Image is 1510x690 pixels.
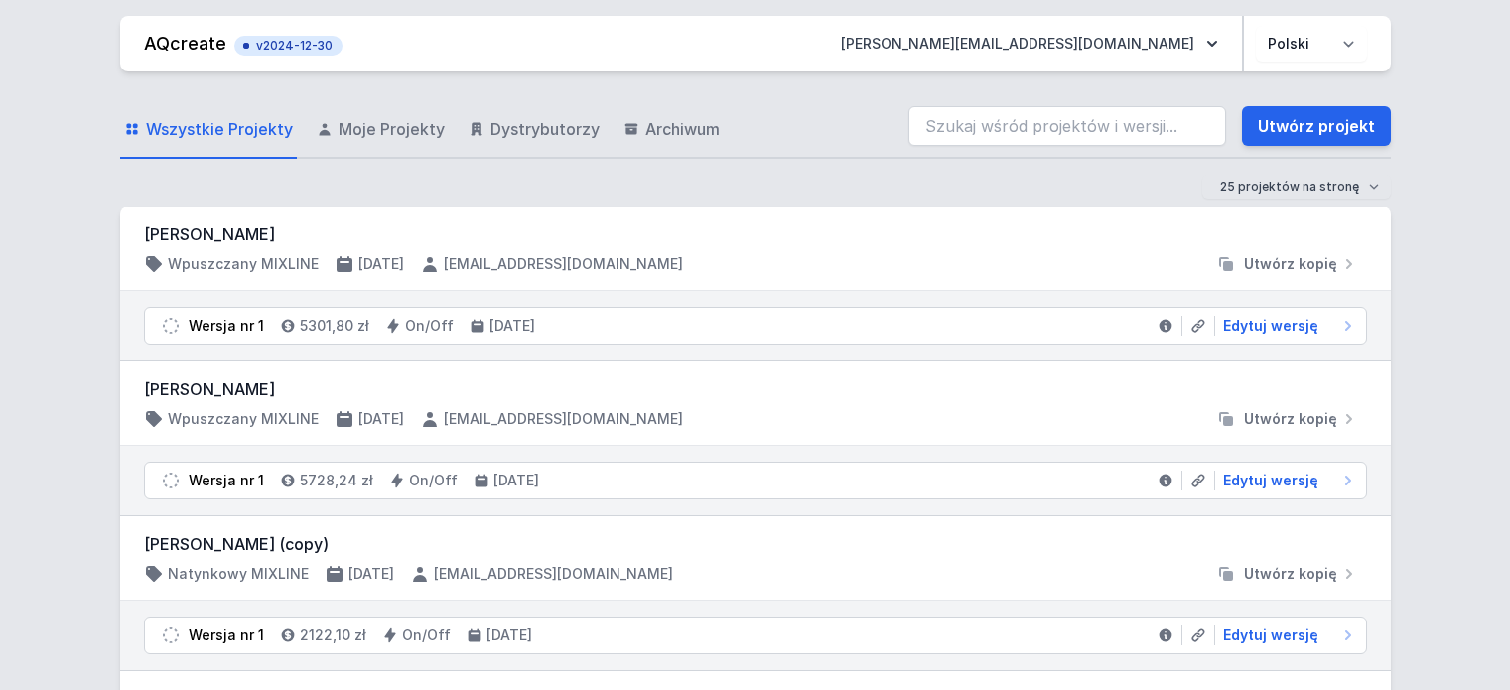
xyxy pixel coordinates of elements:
[348,564,394,584] h4: [DATE]
[493,471,539,490] h4: [DATE]
[313,101,449,159] a: Moje Projekty
[434,564,673,584] h4: [EMAIL_ADDRESS][DOMAIN_NAME]
[405,316,454,336] h4: On/Off
[168,564,309,584] h4: Natynkowy MIXLINE
[490,117,600,141] span: Dystrybutorzy
[161,625,181,645] img: draft.svg
[300,471,373,490] h4: 5728,24 zł
[168,254,319,274] h4: Wpuszczany MIXLINE
[300,316,369,336] h4: 5301,80 zł
[444,254,683,274] h4: [EMAIL_ADDRESS][DOMAIN_NAME]
[1244,409,1337,429] span: Utwórz kopię
[1244,254,1337,274] span: Utwórz kopię
[1223,625,1318,645] span: Edytuj wersję
[1256,26,1367,62] select: Wybierz język
[120,101,297,159] a: Wszystkie Projekty
[1215,625,1358,645] a: Edytuj wersję
[409,471,458,490] h4: On/Off
[189,316,264,336] div: Wersja nr 1
[300,625,366,645] h4: 2122,10 zł
[144,377,1367,401] h3: [PERSON_NAME]
[402,625,451,645] h4: On/Off
[146,117,293,141] span: Wszystkie Projekty
[489,316,535,336] h4: [DATE]
[825,26,1234,62] button: [PERSON_NAME][EMAIL_ADDRESS][DOMAIN_NAME]
[234,32,343,56] button: v2024-12-30
[144,532,1367,556] h3: [PERSON_NAME] (copy)
[1208,564,1367,584] button: Utwórz kopię
[444,409,683,429] h4: [EMAIL_ADDRESS][DOMAIN_NAME]
[1215,471,1358,490] a: Edytuj wersję
[144,222,1367,246] h3: [PERSON_NAME]
[339,117,445,141] span: Moje Projekty
[1242,106,1391,146] a: Utwórz projekt
[189,471,264,490] div: Wersja nr 1
[161,471,181,490] img: draft.svg
[358,409,404,429] h4: [DATE]
[161,316,181,336] img: draft.svg
[358,254,404,274] h4: [DATE]
[486,625,532,645] h4: [DATE]
[1215,316,1358,336] a: Edytuj wersję
[1208,254,1367,274] button: Utwórz kopię
[1223,316,1318,336] span: Edytuj wersję
[1223,471,1318,490] span: Edytuj wersję
[908,106,1226,146] input: Szukaj wśród projektów i wersji...
[189,625,264,645] div: Wersja nr 1
[244,38,333,54] span: v2024-12-30
[1244,564,1337,584] span: Utwórz kopię
[144,33,226,54] a: AQcreate
[619,101,724,159] a: Archiwum
[1208,409,1367,429] button: Utwórz kopię
[168,409,319,429] h4: Wpuszczany MIXLINE
[465,101,604,159] a: Dystrybutorzy
[645,117,720,141] span: Archiwum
